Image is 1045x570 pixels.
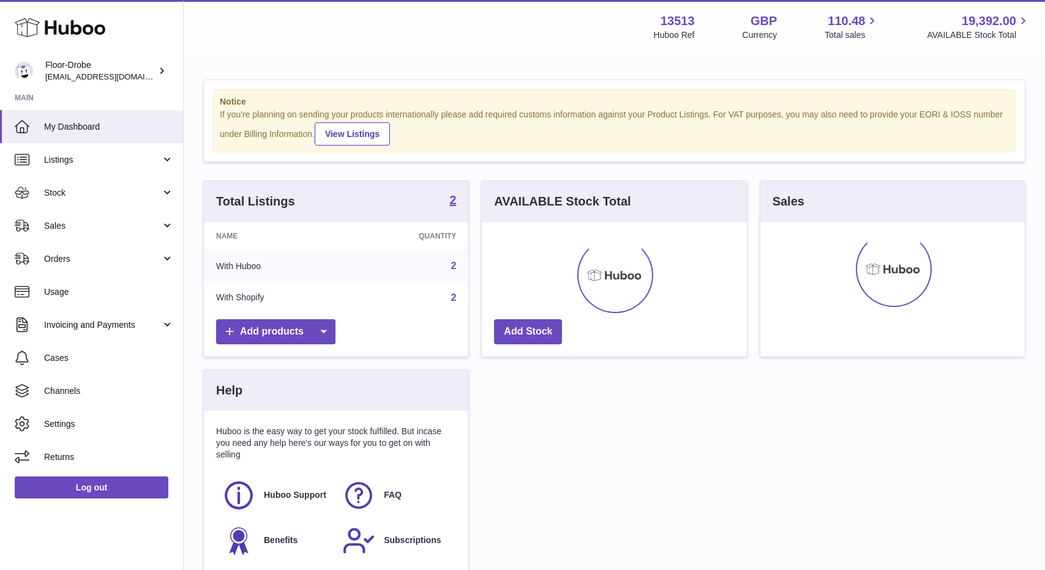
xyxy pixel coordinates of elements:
a: 2 [451,292,456,303]
a: Log out [15,476,168,498]
a: Subscriptions [342,524,450,557]
img: jthurling@live.com [15,62,33,80]
span: Cases [44,352,174,364]
span: AVAILABLE Stock Total [927,29,1030,41]
span: Total sales [825,29,879,41]
div: If you're planning on sending your products internationally please add required customs informati... [220,109,1009,146]
a: Huboo Support [222,479,330,512]
th: Quantity [346,222,468,250]
span: 110.48 [828,13,865,29]
a: 110.48 Total sales [825,13,879,41]
span: Usage [44,286,174,298]
div: Huboo Ref [654,29,695,41]
th: Name [204,222,346,250]
a: 19,392.00 AVAILABLE Stock Total [927,13,1030,41]
a: 2 [449,194,456,209]
h3: Sales [773,193,804,210]
strong: Notice [220,96,1009,108]
h3: AVAILABLE Stock Total [494,193,631,210]
strong: 13513 [661,13,695,29]
span: Returns [44,451,174,463]
span: 19,392.00 [962,13,1016,29]
p: Huboo is the easy way to get your stock fulfilled. But incase you need any help here's our ways f... [216,426,456,461]
span: Settings [44,418,174,430]
td: With Huboo [204,250,346,282]
a: FAQ [342,479,450,512]
h3: Help [216,382,242,399]
div: Currency [743,29,777,41]
span: Invoicing and Payments [44,319,161,331]
span: Stock [44,187,161,199]
span: Huboo Support [264,489,326,501]
a: Add Stock [494,319,562,344]
span: Channels [44,385,174,397]
span: Benefits [264,535,298,546]
a: View Listings [315,122,390,146]
span: FAQ [384,489,402,501]
strong: GBP [751,13,777,29]
a: 2 [451,261,456,271]
span: Orders [44,253,161,265]
a: Benefits [222,524,330,557]
span: Sales [44,220,161,232]
td: With Shopify [204,282,346,314]
strong: 2 [449,194,456,206]
a: Add products [216,319,335,344]
span: My Dashboard [44,121,174,133]
span: [EMAIL_ADDRESS][DOMAIN_NAME] [45,72,180,81]
span: Subscriptions [384,535,441,546]
span: Listings [44,154,161,166]
div: Floor-Drobe [45,59,155,83]
h3: Total Listings [216,193,295,210]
